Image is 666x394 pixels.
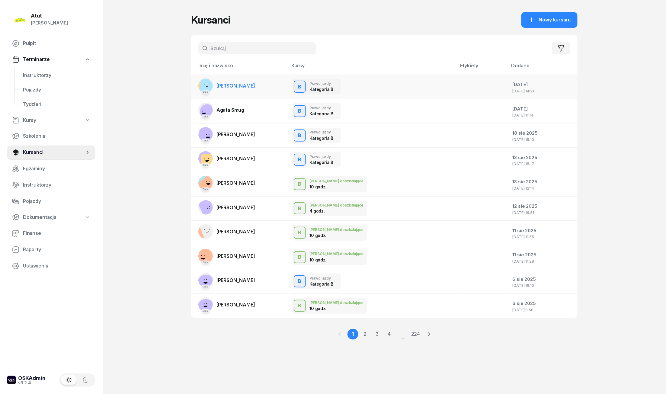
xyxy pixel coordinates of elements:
a: Pojazdy [7,194,95,209]
div: PKK [201,163,210,167]
a: Raporty [7,242,95,257]
span: [PERSON_NAME] [216,229,255,235]
div: 13 sie 2025 [513,154,573,162]
div: 11 sie 2025 [513,251,573,259]
div: PKK [201,309,210,313]
span: Terminarze [23,56,50,63]
div: [PERSON_NAME] doszkalające [309,179,363,183]
div: B [296,82,304,92]
th: Etykiety [456,62,508,75]
div: [DATE] 16:51 [513,211,573,215]
th: Kursy [288,62,456,75]
button: B [294,275,306,287]
button: B [294,202,306,214]
div: B [296,276,304,287]
div: 11 sie 2025 [513,227,573,235]
div: B [296,301,304,311]
span: [PERSON_NAME] [216,253,255,259]
div: PKK [201,139,210,143]
a: Instruktorzy [7,178,95,192]
span: [PERSON_NAME] [216,204,255,210]
span: Ustawienia [23,262,91,270]
a: PKK[PERSON_NAME] [198,297,255,312]
div: Prawo jazdy [309,130,333,134]
button: B [294,251,306,263]
span: Agata Smug [216,107,244,113]
span: [PERSON_NAME] [216,180,255,186]
div: [DATE] [513,105,573,113]
div: Kategoria B [309,160,333,165]
div: v3.2.4 [18,381,46,385]
span: [PERSON_NAME] [216,131,255,137]
div: B [296,106,304,116]
button: B [294,227,306,239]
a: PKK[PERSON_NAME] [198,273,255,287]
a: Kursy [7,114,95,127]
div: Prawo jazdy [309,106,333,110]
div: Kategoria B [309,281,333,287]
div: B [296,155,304,165]
div: 13 sie 2025 [513,178,573,186]
a: Nowy kursant [521,12,578,28]
div: [DATE] 12:14 [513,186,573,190]
div: 12 sie 2025 [513,202,573,210]
div: Kategoria B [309,136,333,141]
div: 10 godz. [309,257,341,262]
div: [DATE] 15:10 [513,138,573,142]
a: 4 [384,329,395,340]
div: Atut [31,13,68,18]
div: [DATE] 11:14 [513,113,573,117]
img: logo-xs-dark@2x.png [7,376,16,384]
span: Pojazdy [23,86,91,94]
div: B [296,179,304,189]
span: Dokumentacja [23,213,56,221]
div: [DATE] 15:17 [513,162,573,166]
button: B [294,130,306,142]
a: PKK[PERSON_NAME] [198,151,255,166]
a: Kursanci [7,145,95,160]
div: B [296,228,304,238]
a: Instruktorzy [18,68,95,83]
div: [PERSON_NAME] doszkalające [309,228,363,232]
a: 1 [347,329,358,340]
a: PKKAgata Smug [198,103,244,117]
th: Dodano [508,62,578,75]
div: PKK [201,115,210,119]
a: [PERSON_NAME] [198,224,255,239]
div: [PERSON_NAME] doszkalające [309,203,363,207]
div: Prawo jazdy [309,155,333,159]
div: 10 godz. [309,233,341,238]
div: [DATE] 14:21 [513,89,573,93]
button: B [294,81,306,93]
a: 3 [372,329,383,340]
button: B [294,300,306,312]
div: Kategoria B [309,111,333,116]
span: [PERSON_NAME] [216,277,255,283]
a: Terminarze [7,53,95,66]
h1: Kursanci [191,14,230,25]
div: B [296,203,304,214]
span: Kursanci [23,149,85,156]
a: Ustawienia [7,259,95,273]
div: 6 sie 2025 [513,300,573,307]
div: PKK [201,261,210,264]
div: PKK [201,90,210,94]
a: PKK[PERSON_NAME] [198,127,255,142]
div: [DATE] [513,81,573,88]
th: Imię i nazwisko [191,62,288,75]
span: Instruktorzy [23,181,91,189]
a: Egzaminy [7,162,95,176]
span: Finanse [23,229,91,237]
a: Szkolenia [7,129,95,143]
div: Prawo jazdy [309,82,333,85]
div: Prawo jazdy [309,276,333,280]
div: PKK [201,285,210,289]
span: Tydzień [23,101,91,108]
div: [PERSON_NAME] doszkalające [309,252,363,256]
a: PKK[PERSON_NAME] [198,176,255,190]
a: Finanse [7,226,95,241]
a: PKK[PERSON_NAME] [198,249,255,263]
button: B [294,105,306,117]
span: Kursy [23,117,36,124]
a: [PERSON_NAME] [198,200,255,215]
